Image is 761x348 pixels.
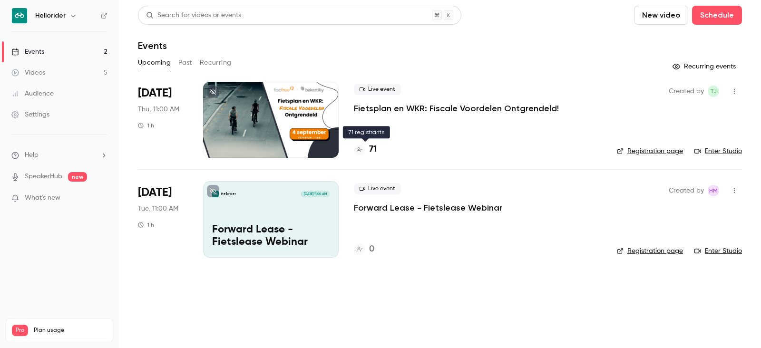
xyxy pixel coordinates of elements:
button: Schedule [692,6,742,25]
img: Hellorider [12,8,27,23]
span: Created by [669,185,704,196]
a: Forward Lease - Fietslease WebinarHellorider[DATE] 11:00 AMForward Lease - Fietslease Webinar [203,181,339,257]
a: Forward Lease - Fietslease Webinar [354,202,502,213]
p: Hellorider [221,192,236,196]
a: SpeakerHub [25,172,62,182]
span: What's new [25,193,60,203]
div: Audience [11,89,54,98]
a: 71 [354,143,377,156]
p: Forward Lease - Fietslease Webinar [212,224,330,249]
span: [DATE] [138,185,172,200]
a: Registration page [617,246,683,256]
div: 1 h [138,122,154,129]
a: 0 [354,243,374,256]
span: new [68,172,87,182]
span: Created by [669,86,704,97]
span: Thu, 11:00 AM [138,105,179,114]
span: Live event [354,84,401,95]
div: Sep 4 Thu, 11:00 AM (Europe/Amsterdam) [138,82,188,158]
li: help-dropdown-opener [11,150,107,160]
span: TJ [710,86,717,97]
div: Settings [11,110,49,119]
div: Sep 30 Tue, 11:00 AM (Europe/Amsterdam) [138,181,188,257]
a: Registration page [617,146,683,156]
h1: Events [138,40,167,51]
button: Recurring events [668,59,742,74]
div: Events [11,47,44,57]
span: [DATE] 11:00 AM [301,191,329,197]
span: Pro [12,325,28,336]
span: Live event [354,183,401,194]
a: Enter Studio [694,246,742,256]
button: New video [634,6,688,25]
button: Past [178,55,192,70]
span: [DATE] [138,86,172,101]
a: Fietsplan en WKR: Fiscale Voordelen Ontgrendeld! [354,103,559,114]
div: Search for videos or events [146,10,241,20]
div: 1 h [138,221,154,229]
span: Toon Jongerius [708,86,719,97]
h4: 71 [369,143,377,156]
span: Help [25,150,39,160]
h6: Hellorider [35,11,66,20]
span: Plan usage [34,327,107,334]
span: Heleen Mostert [708,185,719,196]
button: Upcoming [138,55,171,70]
span: HM [709,185,718,196]
a: Enter Studio [694,146,742,156]
button: Recurring [200,55,232,70]
h4: 0 [369,243,374,256]
span: Tue, 11:00 AM [138,204,178,213]
div: Videos [11,68,45,77]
